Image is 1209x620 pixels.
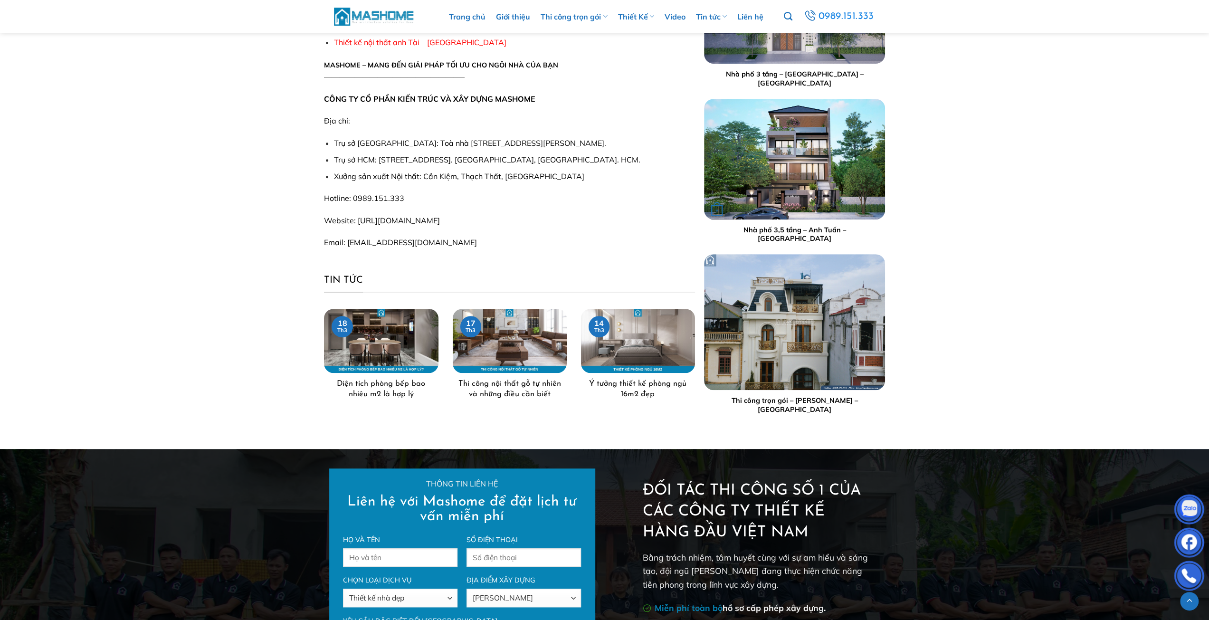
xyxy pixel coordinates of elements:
[457,379,562,400] a: Thi công nội thất gỗ tự nhiên và những điều cần biết
[343,575,457,586] label: Chọn loại dịch vụ
[466,534,581,545] label: Số điện thoại
[1175,496,1203,525] img: Zalo
[324,61,558,69] strong: MASHOME – MANG ĐẾN GIẢI PHÁP TỐI ƯU CHO NGÔI NHÀ CỦA BẠN
[711,203,723,218] div: Đọc tiếp
[334,138,606,148] span: Trụ sở [GEOGRAPHIC_DATA]: Toà nhà [STREET_ADDRESS][PERSON_NAME].
[343,534,457,545] label: Họ và tên
[324,309,438,373] img: Diện tích phòng bếp bao nhiêu m2 là hợp lý 45
[466,548,581,567] input: Số điện thoại
[329,379,433,400] a: Diện tích phòng bếp bao nhiêu m2 là hợp lý
[709,226,880,243] a: Nhà phố 3,5 tầng – Anh Tuấn – [GEOGRAPHIC_DATA]
[709,70,880,87] a: Nhà phố 3 tầng – [GEOGRAPHIC_DATA] – [GEOGRAPHIC_DATA]
[704,255,885,390] a: Thi công trọn gói - Anh Tuấn - Gia Lâm
[334,172,584,181] span: Xưởng sản xuất Nội thất: Cần Kiệm, Thạch Thất, [GEOGRAPHIC_DATA]
[343,495,581,524] h2: Liên hệ với Mashome để đặt lịch tư vấn miễn phí
[452,309,566,373] img: Thi công nội thất gỗ tự nhiên và những điều cần biết 47
[709,396,880,414] a: Thi công trọn gói – [PERSON_NAME] – [GEOGRAPHIC_DATA]
[324,72,465,81] span: ——————————————————–
[1175,563,1203,591] img: Phone
[643,552,868,590] span: Bằng trách nhiệm, tâm huyết cùng với sự am hiểu và sáng tạo, đội ngũ [PERSON_NAME] đang thực hiện...
[1180,592,1199,610] a: Lên đầu trang
[585,379,690,400] a: Ý tưởng thiết kế phòng ngủ 16m2 đẹp
[704,99,885,219] img: Nhà phố 3,5 tầng - Anh Tuấn - Gia Lâm
[324,273,363,293] span: Tin tức
[1175,530,1203,558] img: Facebook
[324,116,350,125] span: Địa chỉ:
[334,38,506,47] a: Thiết kế nội thất anh Tài – [GEOGRAPHIC_DATA]
[783,7,792,27] a: Tìm kiếm
[704,255,885,390] img: Thi công trọn gói anh Tuấn - Gia Lâm | MasHome
[343,478,581,490] p: Thông tin liên hệ
[343,548,457,567] input: Họ và tên
[655,602,723,613] strong: Miễn phí toàn bộ
[643,483,861,540] span: Đối tác thi công số 1 của các công ty thiết kế hàng đầu Việt Nam
[334,6,415,27] img: MasHome – Tổng Thầu Thiết Kế Và Xây Nhà Trọn Gói
[581,309,695,373] img: Ý tưởng thiết kế phòng ngủ 16m2 đẹp 48
[655,602,826,613] span: hồ sơ cấp phép xây dựng.
[324,94,535,104] strong: CÔNG TY CỔ PHẦN KIẾN TRÚC VÀ XÂY DỰNG MASHOME
[711,205,723,216] strong: +
[466,575,581,586] label: Địa điểm xây dựng
[324,216,440,225] span: Website: [URL][DOMAIN_NAME]
[802,8,876,25] a: 0989.151.333
[324,193,404,203] span: Hotline: 0989.151.333
[324,238,477,247] span: Email: [EMAIL_ADDRESS][DOMAIN_NAME]
[334,155,640,164] span: Trụ sở HCM: [STREET_ADDRESS]. [GEOGRAPHIC_DATA], [GEOGRAPHIC_DATA]. HCM.
[818,9,874,25] span: 0989.151.333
